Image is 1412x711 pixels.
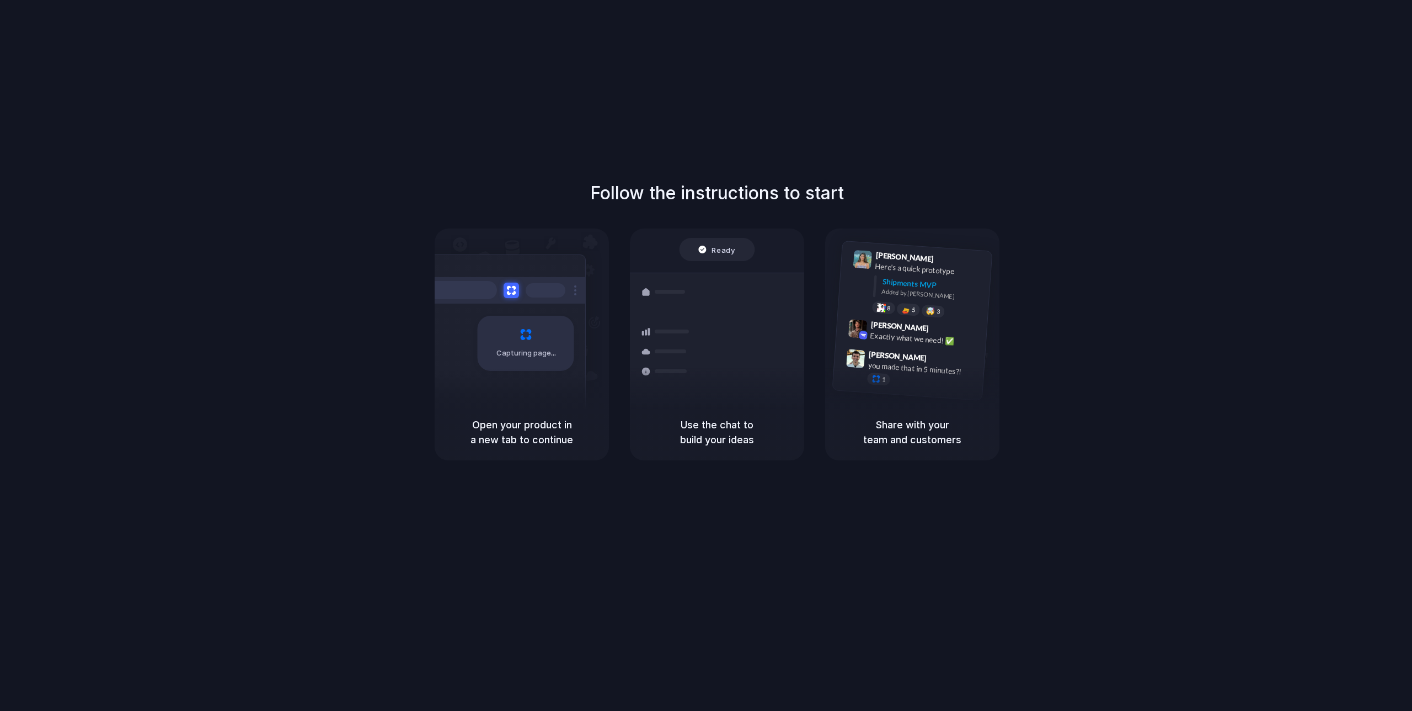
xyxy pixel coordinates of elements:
div: you made that in 5 minutes?! [868,359,978,378]
span: 5 [912,306,916,312]
span: [PERSON_NAME] [875,249,934,265]
div: Exactly what we need! ✅ [870,330,980,348]
h5: Use the chat to build your ideas [643,417,791,447]
div: Added by [PERSON_NAME] [881,286,983,303]
span: 8 [887,305,891,311]
span: Ready [712,244,735,255]
span: [PERSON_NAME] [869,348,927,364]
h5: Open your product in a new tab to continue [448,417,596,447]
div: Shipments MVP [882,275,984,294]
span: 3 [937,308,940,314]
span: 9:47 AM [930,353,953,367]
div: Here's a quick prototype [875,260,985,279]
span: 1 [882,376,886,382]
span: [PERSON_NAME] [870,318,929,334]
div: 🤯 [926,307,935,315]
span: Capturing page [496,348,558,359]
span: 9:42 AM [932,323,955,337]
h1: Follow the instructions to start [590,180,844,206]
h5: Share with your team and customers [838,417,986,447]
span: 9:41 AM [937,254,960,267]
